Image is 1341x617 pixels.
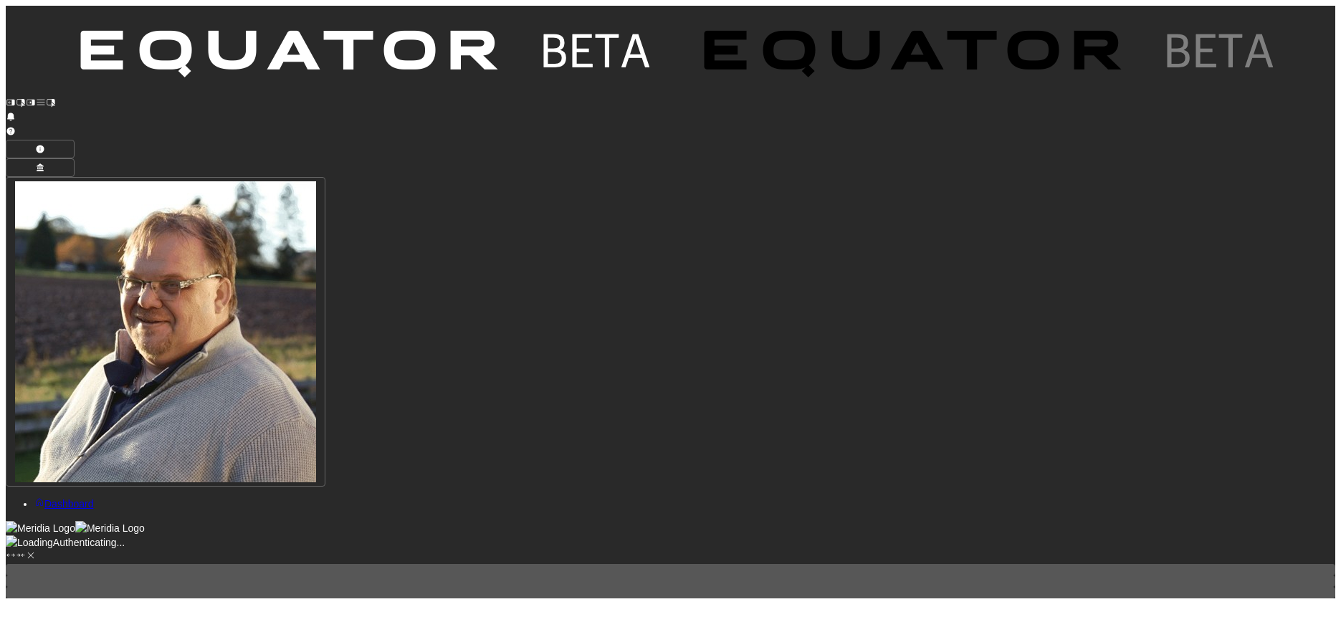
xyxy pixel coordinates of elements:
[15,181,316,482] img: Profile Icon
[6,521,75,535] img: Meridia Logo
[6,535,53,550] img: Loading
[75,521,145,535] img: Meridia Logo
[44,498,94,510] span: Dashboard
[679,6,1303,107] img: Customer Logo
[56,6,679,107] img: Customer Logo
[53,537,125,548] span: Authenticating...
[34,498,94,510] a: Dashboard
